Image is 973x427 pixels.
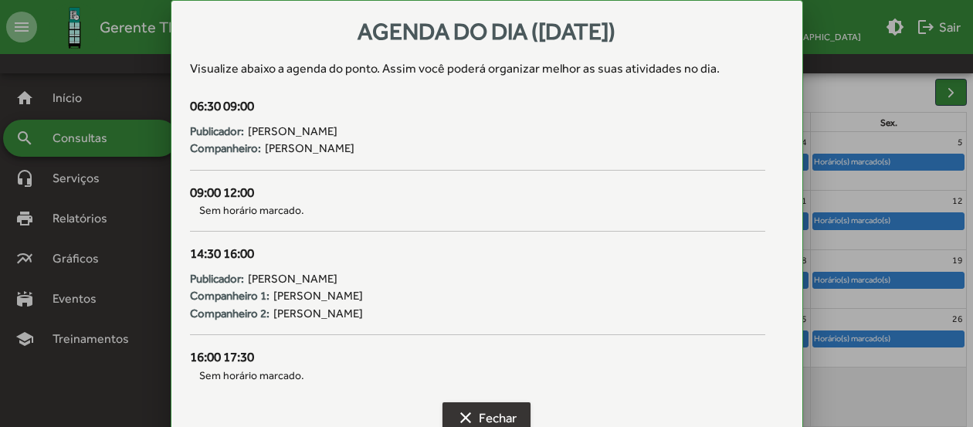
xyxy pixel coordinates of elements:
span: [PERSON_NAME] [265,140,354,158]
span: [PERSON_NAME] [248,270,337,288]
span: [PERSON_NAME] [248,123,337,141]
mat-icon: clear [456,408,475,427]
div: 09:00 12:00 [190,183,765,203]
div: 14:30 16:00 [190,244,765,264]
div: Visualize abaixo a agenda do ponto . Assim você poderá organizar melhor as suas atividades no dia. [190,59,784,78]
strong: Publicador: [190,123,244,141]
span: Agenda do dia ([DATE]) [358,18,615,45]
span: Sem horário marcado. [190,202,765,219]
strong: Companheiro 1: [190,287,270,305]
strong: Companheiro: [190,140,261,158]
span: Sem horário marcado. [190,368,765,384]
div: 06:30 09:00 [190,97,765,117]
span: [PERSON_NAME] [273,287,363,305]
div: 16:00 17:30 [190,347,765,368]
strong: Companheiro 2: [190,305,270,323]
span: [PERSON_NAME] [273,305,363,323]
strong: Publicador: [190,270,244,288]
